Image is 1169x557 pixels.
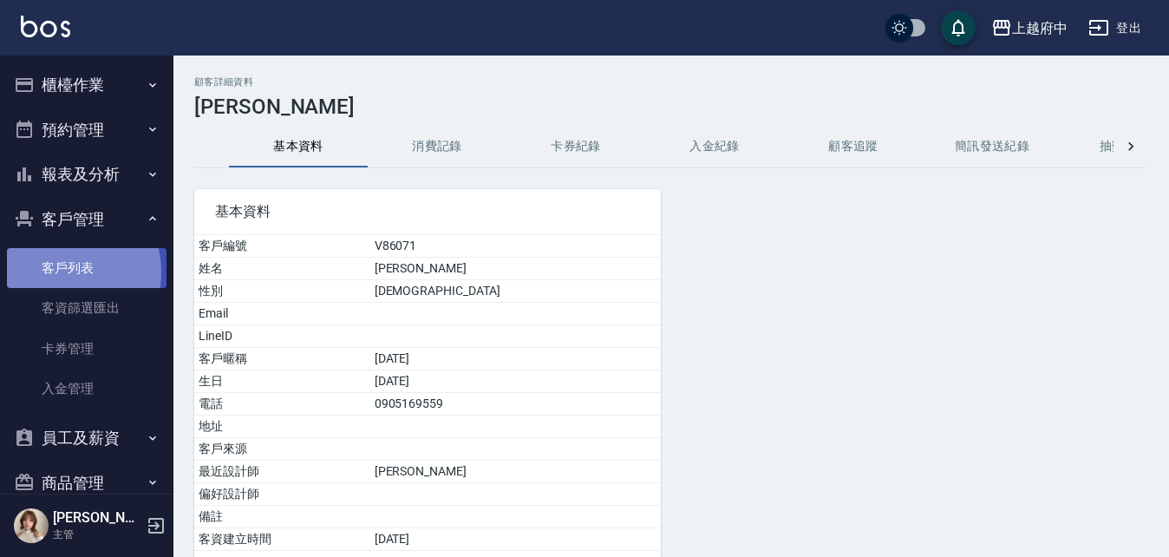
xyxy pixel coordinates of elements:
a: 客資篩選匯出 [7,288,167,328]
div: 上越府中 [1012,17,1068,39]
td: [PERSON_NAME] [370,258,661,280]
a: 客戶列表 [7,248,167,288]
td: V86071 [370,235,661,258]
td: [DATE] [370,528,661,551]
td: 偏好設計師 [194,483,370,506]
td: 最近設計師 [194,461,370,483]
img: Person [14,508,49,543]
button: 預約管理 [7,108,167,153]
p: 主管 [53,527,141,542]
td: 地址 [194,416,370,438]
td: Email [194,303,370,325]
td: [DATE] [370,348,661,370]
td: [PERSON_NAME] [370,461,661,483]
a: 入金管理 [7,369,167,409]
td: 客戶來源 [194,438,370,461]
td: 性別 [194,280,370,303]
td: 0905169559 [370,393,661,416]
button: 顧客追蹤 [784,126,923,167]
button: 櫃檯作業 [7,62,167,108]
td: 客戶暱稱 [194,348,370,370]
td: 姓名 [194,258,370,280]
td: 備註 [194,506,370,528]
td: 客資建立時間 [194,528,370,551]
td: 生日 [194,370,370,393]
button: 登出 [1081,12,1148,44]
button: 員工及薪資 [7,416,167,461]
button: 消費記錄 [368,126,506,167]
h5: [PERSON_NAME] [53,509,141,527]
button: 上越府中 [984,10,1074,46]
button: 報表及分析 [7,152,167,197]
h2: 顧客詳細資料 [194,76,1148,88]
span: 基本資料 [215,203,640,220]
td: 客戶編號 [194,235,370,258]
td: 電話 [194,393,370,416]
button: 入金紀錄 [645,126,784,167]
button: 卡券紀錄 [506,126,645,167]
button: 客戶管理 [7,197,167,242]
button: 商品管理 [7,461,167,506]
button: 簡訊發送紀錄 [923,126,1061,167]
td: [DATE] [370,370,661,393]
td: [DEMOGRAPHIC_DATA] [370,280,661,303]
a: 卡券管理 [7,329,167,369]
h3: [PERSON_NAME] [194,95,1148,119]
img: Logo [21,16,70,37]
button: 基本資料 [229,126,368,167]
td: LineID [194,325,370,348]
button: save [941,10,976,45]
